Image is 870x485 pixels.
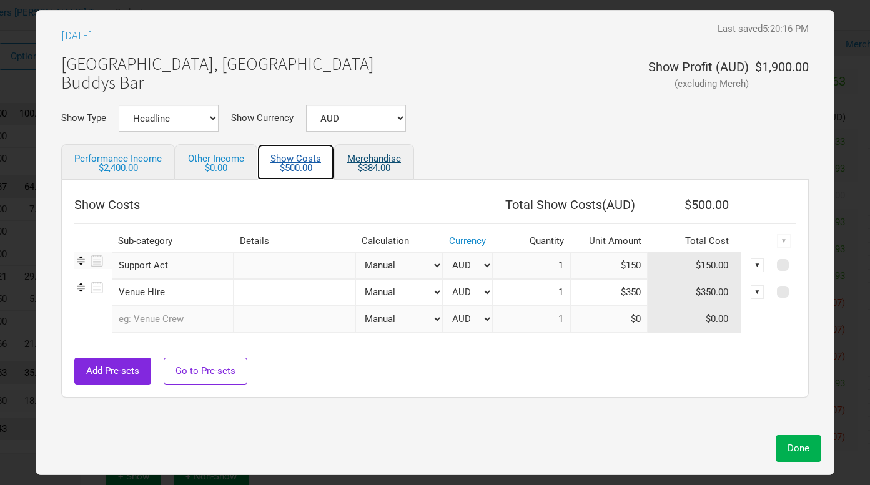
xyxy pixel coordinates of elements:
th: Unit Amount [570,230,648,252]
h3: [DATE] [61,29,92,42]
div: $2,400.00 [74,164,162,173]
a: Merchandise$384.00 [334,144,414,180]
div: (excluding Merch) [648,79,749,89]
div: Show Profit ( AUD ) [648,61,749,73]
div: Last saved 5:20:16 PM [718,24,809,34]
th: Total Show Costs ( AUD ) [493,192,648,217]
td: $150.00 [648,252,741,279]
div: $500.00 [270,164,321,173]
img: Re-order [74,254,87,267]
th: Calculation [355,230,443,252]
a: Performance Income$2,400.00 [61,144,175,180]
label: Show Type [61,114,106,123]
th: Sub-category [112,230,234,252]
button: Go to Pre-sets [164,358,247,385]
td: $350.00 [648,279,741,306]
input: eg: Venue Crew [112,306,234,333]
th: Quantity [493,230,570,252]
span: Go to Pre-sets [175,365,235,376]
div: ▼ [751,258,764,272]
div: ▼ [777,234,791,248]
div: $1,900.00 [749,61,809,87]
div: Support Act [112,252,234,279]
th: Details [234,230,355,252]
th: Total Cost [648,230,741,252]
span: Show Costs [74,197,140,212]
div: ▼ [751,285,764,299]
span: Done [788,443,809,454]
div: $384.00 [347,164,401,173]
img: Re-order [74,281,87,294]
a: Currency [449,235,486,247]
button: Add Pre-sets [74,358,151,385]
a: Other Income$0.00 [175,144,257,180]
div: Venue Hire [112,279,234,306]
button: Done [776,435,821,462]
div: $0.00 [188,164,244,173]
h1: [GEOGRAPHIC_DATA], [GEOGRAPHIC_DATA] Buddys Bar [61,54,374,93]
span: Add Pre-sets [86,365,139,376]
td: $0.00 [648,306,741,333]
th: $500.00 [648,192,741,217]
label: Show Currency [231,114,294,123]
a: Show Costs$500.00 [257,144,334,180]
